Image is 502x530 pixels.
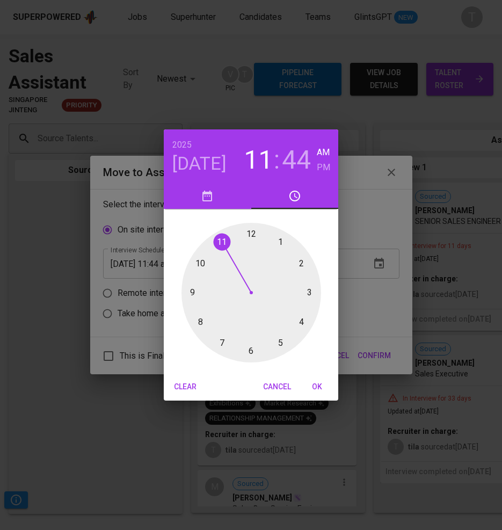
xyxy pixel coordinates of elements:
button: AM [317,145,330,160]
button: [DATE] [172,153,227,175]
span: Clear [172,380,198,394]
button: Clear [168,377,202,397]
h3: : [274,145,280,175]
button: PM [317,160,330,175]
button: 2025 [172,137,192,153]
button: 44 [282,145,311,175]
button: OK [300,377,334,397]
span: Cancel [263,380,291,394]
span: OK [304,380,330,394]
button: Cancel [259,377,295,397]
button: 11 [244,145,273,175]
